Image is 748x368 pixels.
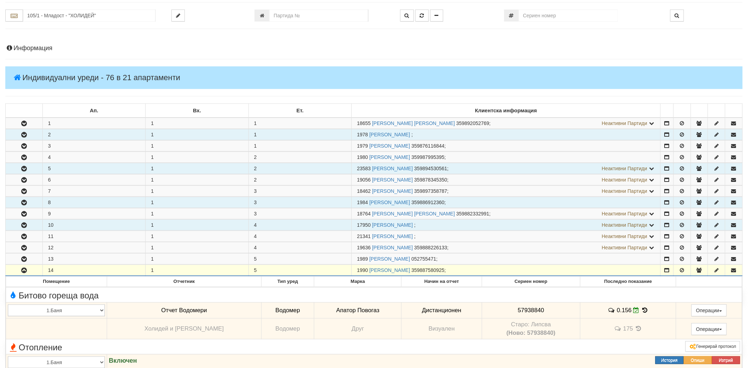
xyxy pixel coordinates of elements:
td: 3 [42,141,145,152]
td: ; [351,163,660,174]
td: 1 [146,152,249,163]
span: Битово гореща вода [8,291,99,300]
span: Партида № [357,132,368,137]
td: ; [351,197,660,208]
b: Вх. [193,108,201,113]
a: [PERSON_NAME] [369,200,410,205]
a: [PERSON_NAME] [372,166,413,171]
span: 052755471 [411,256,436,262]
span: 4 [254,233,257,239]
td: ; [351,129,660,140]
td: 1 [146,141,249,152]
h4: Индивидуални уреди - 76 в 21 апартаменти [5,66,743,89]
td: ; [351,186,660,197]
input: Партида № [269,10,368,22]
button: Генерирай протокол [685,341,740,352]
a: [PERSON_NAME] [369,267,410,273]
td: 14 [42,265,145,276]
td: Клиентска информация: No sort applied, sorting is disabled [351,104,660,118]
span: Неактивни Партиди [602,188,648,194]
span: 359876116844 [411,143,444,149]
span: 359888226133 [414,245,447,250]
span: 1 [254,132,257,137]
span: 359878345350 [414,177,447,183]
span: 2 [254,154,257,160]
span: Партида № [357,188,371,194]
td: Визуален [402,319,482,339]
a: [PERSON_NAME] [372,245,413,250]
td: Друг [314,319,402,339]
td: 1 [146,242,249,253]
a: [PERSON_NAME] [372,177,413,183]
span: Партида № [357,222,371,228]
span: Партида № [357,154,368,160]
th: Начин на отчет [402,277,482,287]
span: Отопление [8,343,62,352]
td: 1 [146,220,249,231]
td: ; [351,265,660,276]
span: 359886912360 [411,200,444,205]
td: 1 [146,174,249,185]
a: [PERSON_NAME] [PERSON_NAME] [372,120,455,126]
span: 359987995395 [411,154,444,160]
span: 2 [254,177,257,183]
td: 1 [146,254,249,265]
td: Дистанционен [402,302,482,319]
span: Партида № [357,120,371,126]
span: Неактивни Партиди [602,233,648,239]
b: Ет. [297,108,304,113]
span: Партида № [357,233,371,239]
td: 9 [42,208,145,219]
span: 3 [254,200,257,205]
a: [PERSON_NAME] [372,233,413,239]
a: [PERSON_NAME] [372,222,413,228]
span: Неактивни Партиди [602,211,648,216]
span: 359892052769 [456,120,489,126]
a: [PERSON_NAME] [369,143,410,149]
span: Партида № [357,256,368,262]
td: 10 [42,220,145,231]
b: Клиентска информация [475,108,537,113]
span: 359887580925 [411,267,444,273]
span: 175 [623,326,633,332]
td: 1 [146,265,249,276]
td: 1 [146,129,249,140]
strong: Включен [109,357,137,364]
span: Партида № [357,143,368,149]
span: 5 [254,256,257,262]
b: (Ново: 57938840) [507,330,556,336]
span: 1 [254,120,257,126]
td: Вх.: No sort applied, sorting is disabled [146,104,249,118]
span: 3 [254,188,257,194]
span: Неактивни Партиди [602,222,648,228]
th: Сериен номер [482,277,580,287]
td: 1 [146,197,249,208]
td: : No sort applied, sorting is disabled [661,104,674,118]
td: 12 [42,242,145,253]
span: История на показанията [635,325,643,332]
span: 1 [254,143,257,149]
td: Водомер [261,319,314,339]
td: : No sort applied, sorting is disabled [691,104,708,118]
span: 2 [254,166,257,171]
span: 359882332991 [456,211,489,216]
td: ; [351,231,660,242]
td: : No sort applied, sorting is disabled [6,104,43,118]
a: [PERSON_NAME] [PERSON_NAME] [372,211,455,216]
span: 5 [254,267,257,273]
b: Ап. [90,108,98,113]
td: ; [351,118,660,129]
button: Операции [691,304,727,316]
span: 359894530561 [414,166,447,171]
span: Партида № [357,177,371,183]
span: История на забележките [614,325,623,332]
td: 1 [146,163,249,174]
span: 4 [254,245,257,250]
td: Ет.: No sort applied, sorting is disabled [249,104,351,118]
td: 6 [42,174,145,185]
td: 1 [42,118,145,129]
td: : No sort applied, sorting is disabled [725,104,743,118]
a: [PERSON_NAME] [372,188,413,194]
td: 1 [146,208,249,219]
td: Ап.: No sort applied, sorting is disabled [42,104,145,118]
